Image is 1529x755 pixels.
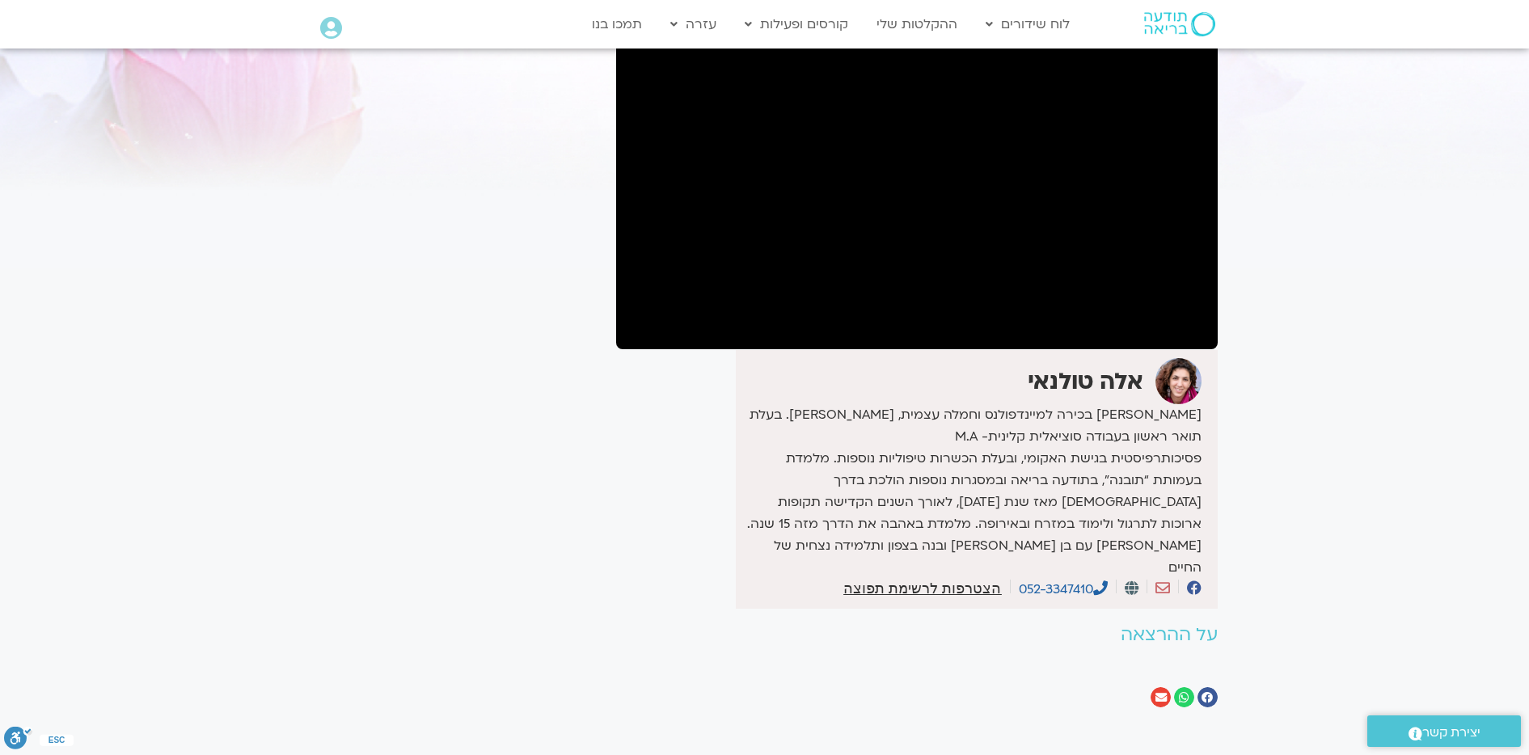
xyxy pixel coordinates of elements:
[843,581,1001,596] a: הצטרפות לרשימת תפוצה
[1144,12,1215,36] img: תודעה בריאה
[662,9,724,40] a: עזרה
[584,9,650,40] a: תמכו בנו
[737,9,856,40] a: קורסים ופעילות
[1155,358,1202,404] img: אלה טולנאי
[1028,366,1143,397] strong: אלה טולנאי
[1019,580,1108,598] a: 052-3347410
[1367,715,1521,747] a: יצירת קשר
[868,9,965,40] a: ההקלטות שלי
[1422,722,1480,744] span: יצירת קשר
[1197,687,1218,707] div: שיתוף ב facebook
[740,404,1201,579] p: [PERSON_NAME] בכירה למיינדפולנס וחמלה עצמית, [PERSON_NAME]. בעלת תואר ראשון בעבודה סוציאלית קליני...
[1151,687,1171,707] div: שיתוף ב email
[978,9,1078,40] a: לוח שידורים
[616,625,1218,645] h2: על ההרצאה
[1174,687,1194,707] div: שיתוף ב whatsapp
